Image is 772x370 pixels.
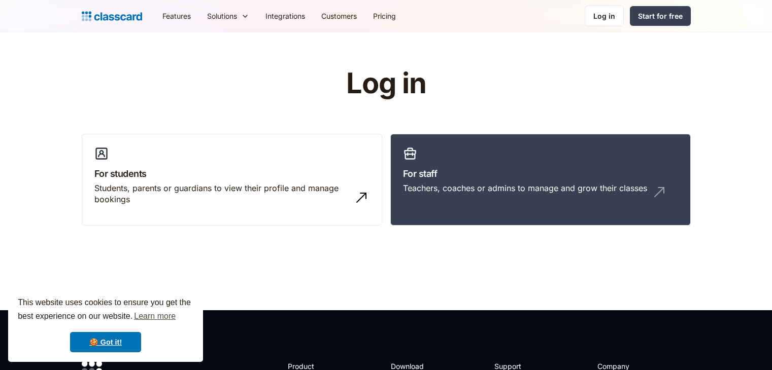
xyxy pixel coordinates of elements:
div: cookieconsent [8,287,203,362]
div: Log in [593,11,615,21]
a: Start for free [630,6,691,26]
a: learn more about cookies [132,309,177,324]
a: Log in [585,6,624,26]
a: Integrations [257,5,313,27]
div: Teachers, coaches or admins to manage and grow their classes [403,182,647,194]
div: Solutions [199,5,257,27]
div: Students, parents or guardians to view their profile and manage bookings [94,182,349,205]
a: Pricing [365,5,404,27]
a: Customers [313,5,365,27]
a: For studentsStudents, parents or guardians to view their profile and manage bookings [82,134,382,226]
span: This website uses cookies to ensure you get the best experience on our website. [18,297,193,324]
a: For staffTeachers, coaches or admins to manage and grow their classes [390,134,691,226]
a: Features [154,5,199,27]
h3: For staff [403,167,678,180]
a: dismiss cookie message [70,332,141,352]
h3: For students [94,167,370,180]
a: home [82,9,142,23]
div: Solutions [207,11,237,21]
div: Start for free [638,11,683,21]
h1: Log in [225,68,547,99]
